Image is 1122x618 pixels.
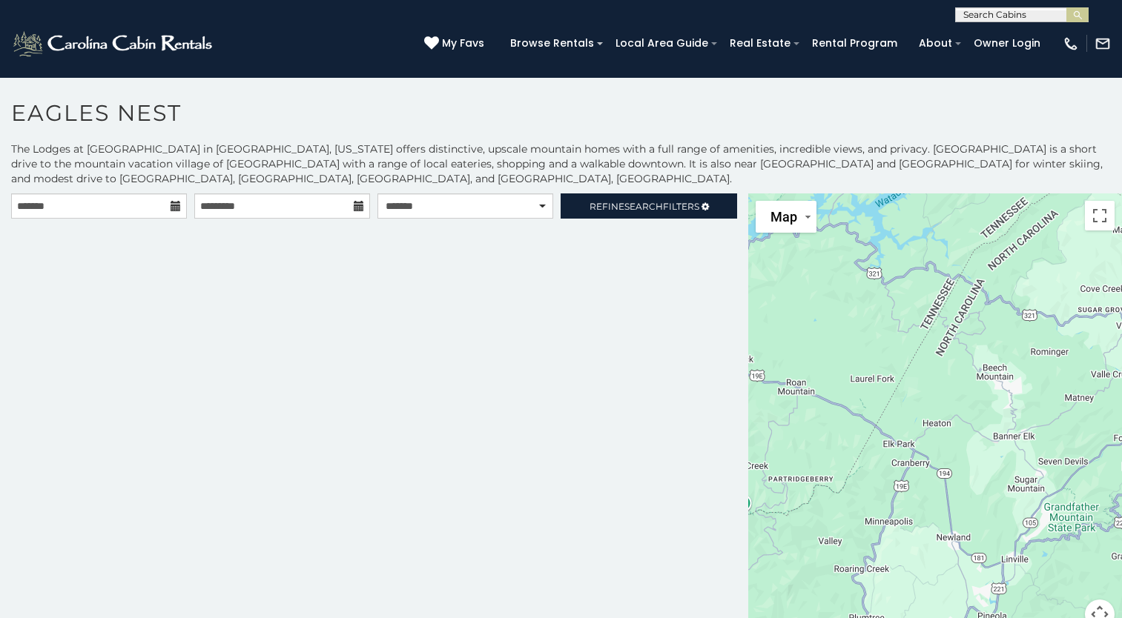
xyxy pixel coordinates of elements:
[442,36,484,51] span: My Favs
[722,32,798,55] a: Real Estate
[503,32,601,55] a: Browse Rentals
[805,32,905,55] a: Rental Program
[608,32,716,55] a: Local Area Guide
[590,201,699,212] span: Refine Filters
[561,193,736,219] a: RefineSearchFilters
[1063,36,1079,52] img: phone-regular-white.png
[1095,36,1111,52] img: mail-regular-white.png
[770,209,797,225] span: Map
[424,36,488,52] a: My Favs
[1085,201,1115,230] button: Toggle fullscreen view
[11,29,217,59] img: White-1-2.png
[624,201,663,212] span: Search
[756,201,816,233] button: Change map style
[911,32,960,55] a: About
[966,32,1048,55] a: Owner Login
